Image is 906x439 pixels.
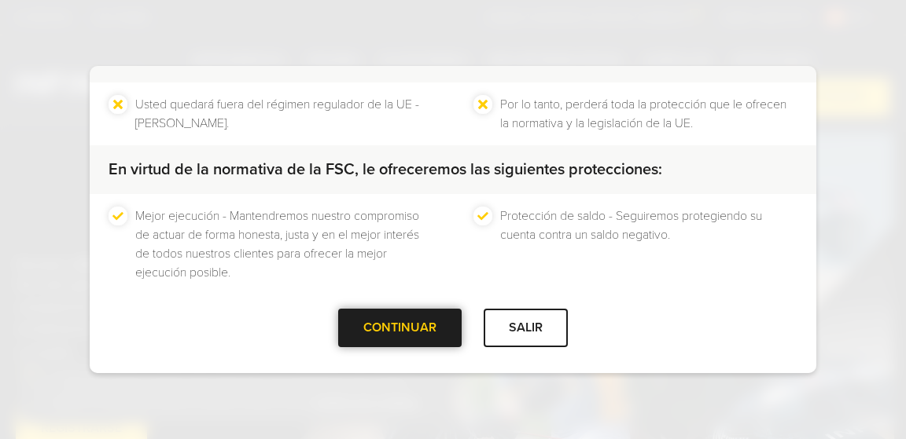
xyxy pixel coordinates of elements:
li: Protección de saldo - Seguiremos protegiendo su cuenta contra un saldo negativo. [500,207,797,282]
li: Usted quedará fuera del régimen regulador de la UE - [PERSON_NAME]. [135,95,433,133]
li: Por lo tanto, perderá toda la protección que le ofrecen la normativa y la legislación de la UE. [500,95,797,133]
div: SALIR [484,309,568,347]
div: CONTINUAR [338,309,462,347]
strong: En virtud de la normativa de la FSC, le ofreceremos las siguientes protecciones: [109,160,662,179]
strong: Protección que perderá [109,49,273,68]
li: Mejor ejecución - Mantendremos nuestro compromiso de actuar de forma honesta, justa y en el mejor... [135,207,433,282]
